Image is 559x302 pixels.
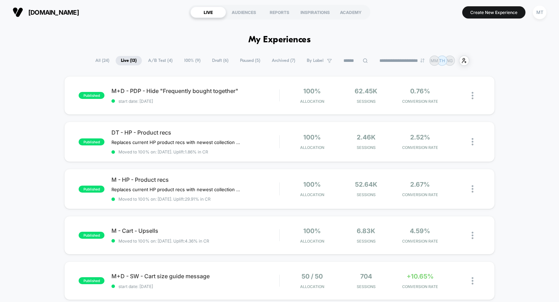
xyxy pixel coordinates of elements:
span: Replaces current HP product recs with newest collection (pre fall 2025) [111,187,241,192]
span: Allocation [300,239,324,244]
span: CONVERSION RATE [395,239,445,244]
span: Sessions [341,284,391,289]
span: CONVERSION RATE [395,284,445,289]
span: M - HP - Product recs [111,176,279,183]
span: M+D - SW - Cart size guide message [111,273,279,280]
span: start date: [DATE] [111,284,279,289]
span: 6.83k [357,227,375,235]
span: published [79,138,104,145]
span: start date: [DATE] [111,99,279,104]
span: Archived ( 7 ) [267,56,300,65]
span: published [79,277,104,284]
span: Draft ( 6 ) [207,56,234,65]
span: 50 / 50 [302,273,323,280]
span: 62.45k [355,87,377,95]
span: Allocation [300,145,324,150]
span: Sessions [341,239,391,244]
p: NG [447,58,453,63]
div: INSPIRATIONS [297,7,333,18]
span: Sessions [341,145,391,150]
img: close [472,232,473,239]
span: Moved to 100% on: [DATE] . Uplift: 4.36% in CR [118,238,209,244]
p: TH [439,58,445,63]
span: 704 [360,273,372,280]
div: LIVE [190,7,226,18]
span: 0.76% [410,87,430,95]
div: AUDIENCES [226,7,262,18]
span: +10.65% [407,273,434,280]
span: 100% [303,181,321,188]
span: published [79,232,104,239]
span: Paused ( 5 ) [235,56,266,65]
span: Sessions [341,192,391,197]
div: ACADEMY [333,7,369,18]
div: MT [533,6,546,19]
span: Live ( 13 ) [116,56,142,65]
span: All ( 24 ) [90,56,115,65]
span: Moved to 100% on: [DATE] . Uplift: 1.86% in CR [118,149,208,154]
p: MM [430,58,438,63]
span: CONVERSION RATE [395,99,445,104]
img: close [472,92,473,99]
span: CONVERSION RATE [395,192,445,197]
span: published [79,186,104,193]
span: M - Cart - Upsells [111,227,279,234]
img: close [472,277,473,285]
span: 100% [303,87,321,95]
span: A/B Test ( 4 ) [143,56,178,65]
span: DT - HP - Product recs [111,129,279,136]
span: 100% [303,134,321,141]
div: REPORTS [262,7,297,18]
img: close [472,185,473,193]
span: By Label [307,58,324,63]
span: CONVERSION RATE [395,145,445,150]
span: 2.46k [357,134,376,141]
span: published [79,92,104,99]
img: close [472,138,473,145]
button: Create New Experience [462,6,525,19]
span: 100% ( 9 ) [179,56,206,65]
span: 2.52% [410,134,430,141]
span: 100% [303,227,321,235]
img: Visually logo [13,7,23,17]
span: Allocation [300,284,324,289]
span: 52.64k [355,181,377,188]
span: 2.67% [410,181,430,188]
span: M+D - PDP - Hide "Frequently bought together" [111,87,279,94]
span: 4.59% [410,227,430,235]
span: Allocation [300,99,324,104]
h1: My Experiences [248,35,311,45]
span: Replaces current HP product recs with newest collection (pre fall 2025) [111,139,241,145]
span: Moved to 100% on: [DATE] . Uplift: 29.91% in CR [118,196,211,202]
button: [DOMAIN_NAME] [10,7,81,18]
span: [DOMAIN_NAME] [28,9,79,16]
img: end [420,58,424,63]
span: Allocation [300,192,324,197]
span: Sessions [341,99,391,104]
button: MT [531,5,549,20]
